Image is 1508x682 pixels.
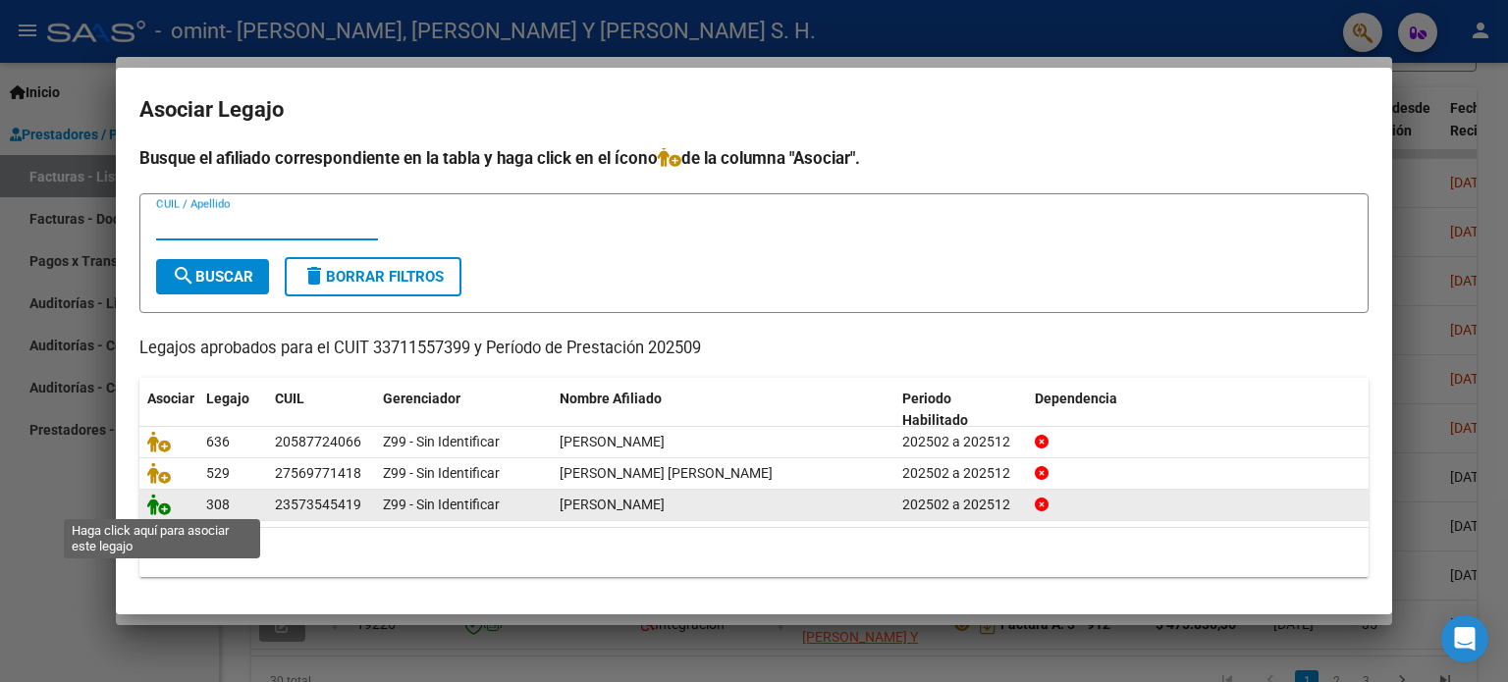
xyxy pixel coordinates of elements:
[206,391,249,406] span: Legajo
[206,434,230,449] span: 636
[902,494,1019,516] div: 202502 a 202512
[375,378,552,443] datatable-header-cell: Gerenciador
[198,378,267,443] datatable-header-cell: Legajo
[139,337,1369,361] p: Legajos aprobados para el CUIT 33711557399 y Período de Prestación 202509
[275,462,361,485] div: 27569771418
[560,391,662,406] span: Nombre Afiliado
[383,391,460,406] span: Gerenciador
[302,264,326,288] mat-icon: delete
[139,528,1369,577] div: 3 registros
[902,462,1019,485] div: 202502 a 202512
[139,378,198,443] datatable-header-cell: Asociar
[267,378,375,443] datatable-header-cell: CUIL
[275,391,304,406] span: CUIL
[172,264,195,288] mat-icon: search
[206,465,230,481] span: 529
[902,431,1019,453] div: 202502 a 202512
[383,434,500,449] span: Z99 - Sin Identificar
[552,378,894,443] datatable-header-cell: Nombre Afiliado
[560,497,665,512] span: PRINZI FRANCISCO
[1441,615,1488,662] div: Open Intercom Messenger
[902,391,968,429] span: Periodo Habilitado
[1035,391,1117,406] span: Dependencia
[275,494,361,516] div: 23573545419
[206,497,230,512] span: 308
[147,391,194,406] span: Asociar
[302,268,444,286] span: Borrar Filtros
[894,378,1027,443] datatable-header-cell: Periodo Habilitado
[383,465,500,481] span: Z99 - Sin Identificar
[139,145,1369,171] h4: Busque el afiliado correspondiente en la tabla y haga click en el ícono de la columna "Asociar".
[383,497,500,512] span: Z99 - Sin Identificar
[560,434,665,449] span: PONZIO MANUEL
[156,259,269,294] button: Buscar
[1027,378,1370,443] datatable-header-cell: Dependencia
[139,91,1369,129] h2: Asociar Legajo
[172,268,253,286] span: Buscar
[285,257,461,296] button: Borrar Filtros
[560,465,773,481] span: MORALEZ BUTELER ROSARIO CATALINA
[275,431,361,453] div: 20587724066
